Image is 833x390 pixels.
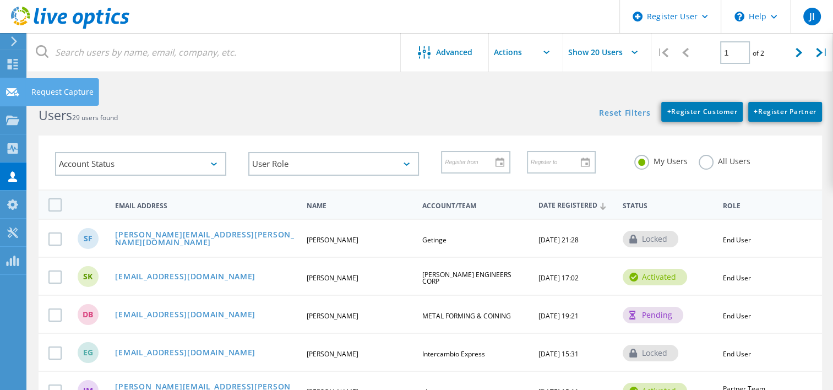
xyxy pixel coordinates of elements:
a: [PERSON_NAME][EMAIL_ADDRESS][PERSON_NAME][DOMAIN_NAME] [115,231,297,248]
span: End User [723,235,751,245]
a: [EMAIL_ADDRESS][DOMAIN_NAME] [115,349,255,358]
span: End User [723,311,751,321]
span: SK [83,273,92,280]
span: Register Partner [754,107,816,116]
a: [EMAIL_ADDRESS][DOMAIN_NAME] [115,273,255,282]
span: Name [307,203,413,209]
span: of 2 [753,48,764,58]
span: End User [723,273,751,283]
span: Email Address [115,203,297,209]
span: Date Registered [538,202,614,209]
div: User Role [248,152,420,176]
div: locked [623,345,678,361]
input: Register from [442,151,501,172]
span: [DATE] 19:21 [538,311,579,321]
span: Intercambio Express [422,349,485,359]
span: Status [623,203,714,209]
span: [PERSON_NAME] [307,235,358,245]
span: [DATE] 17:02 [538,273,579,283]
span: METAL FORMING & COINING [422,311,511,321]
input: Search users by name, email, company, etc. [28,33,401,72]
span: [DATE] 21:28 [538,235,579,245]
span: Register Customer [667,107,737,116]
span: Db [83,311,93,318]
a: [EMAIL_ADDRESS][DOMAIN_NAME] [115,311,255,320]
span: Advanced [436,48,472,56]
div: Account Status [55,152,226,176]
a: +Register Customer [661,102,743,122]
span: 29 users found [72,113,118,122]
a: +Register Partner [748,102,822,122]
span: [DATE] 15:31 [538,349,579,359]
span: Role [723,203,782,209]
span: Getinge [422,235,447,245]
span: EG [83,349,93,356]
span: End User [723,349,751,359]
span: [PERSON_NAME] ENGINEERS CORP [422,270,511,286]
span: SF [84,235,92,242]
div: activated [623,269,687,285]
div: | [651,33,674,72]
svg: \n [734,12,744,21]
div: locked [623,231,678,247]
span: Account/Team [422,203,529,209]
label: All Users [699,155,750,165]
label: My Users [634,155,688,165]
span: [PERSON_NAME] [307,311,358,321]
div: Request Capture [31,88,94,96]
span: [PERSON_NAME] [307,273,358,283]
div: pending [623,307,683,323]
input: Register to [528,151,587,172]
b: + [667,107,671,116]
span: JI [809,12,814,21]
span: [PERSON_NAME] [307,349,358,359]
div: | [810,33,833,72]
a: Reset Filters [599,109,650,118]
b: Users [39,106,72,124]
a: Live Optics Dashboard [11,23,129,31]
b: + [754,107,758,116]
